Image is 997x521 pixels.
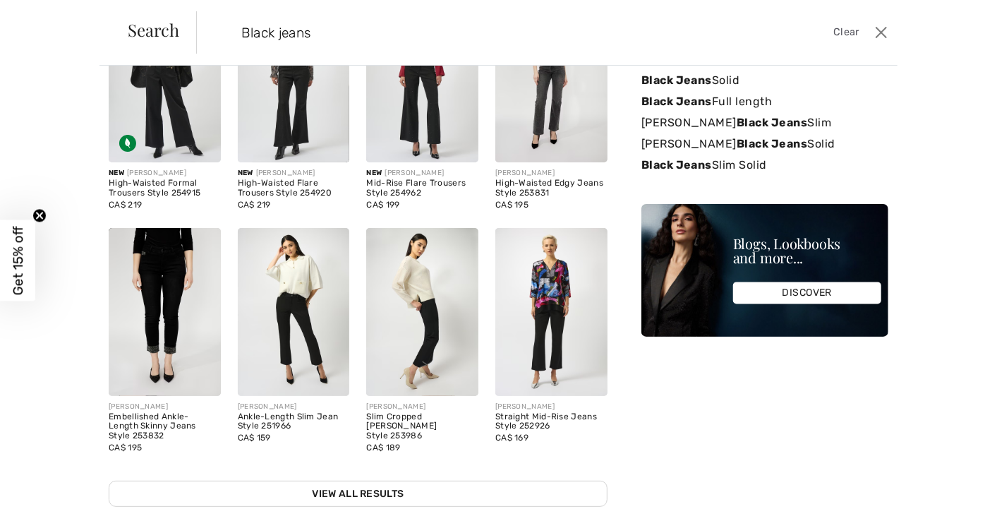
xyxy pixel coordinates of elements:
[109,481,608,507] a: View All Results
[238,412,350,432] div: Ankle-Length Slim Jean Style 251966
[366,228,478,396] img: Slim Cropped Jean Style 253986. Black
[238,433,271,443] span: CA$ 159
[641,158,712,172] strong: Black Jeans
[366,412,478,441] div: Slim Cropped [PERSON_NAME] Style 253986
[737,137,807,150] strong: Black Jeans
[109,402,221,412] div: [PERSON_NAME]
[366,402,478,412] div: [PERSON_NAME]
[641,204,888,337] img: Blogs, Lookbooks and more...
[119,135,136,152] img: Sustainable Fabric
[641,70,888,91] a: Black JeansSolid
[109,228,221,396] img: Embellished Ankle-Length Skinny Jeans Style 253832. Black
[32,209,47,223] button: Close teaser
[366,179,478,198] div: Mid-Rise Flare Trousers Style 254962
[128,21,179,38] span: Search
[109,443,142,453] span: CA$ 195
[238,200,271,210] span: CA$ 219
[366,169,382,177] span: New
[641,73,712,87] strong: Black Jeans
[495,200,528,210] span: CA$ 195
[641,133,888,155] a: [PERSON_NAME]Black JeansSolid
[495,228,608,396] img: Straight Mid-Rise Jeans Style 252926. Black
[109,169,124,177] span: New
[231,11,711,54] input: TYPE TO SEARCH
[366,168,478,179] div: [PERSON_NAME]
[109,168,221,179] div: [PERSON_NAME]
[641,155,888,176] a: Black JeansSlim Solid
[641,91,888,112] a: Black JeansFull length
[10,226,26,295] span: Get 15% off
[733,237,881,265] div: Blogs, Lookbooks and more...
[32,10,61,23] span: Help
[495,402,608,412] div: [PERSON_NAME]
[109,200,142,210] span: CA$ 219
[871,21,892,44] button: Close
[641,95,712,108] strong: Black Jeans
[238,228,350,396] img: Ankle-Length Slim Jean Style 251966. Black
[238,168,350,179] div: [PERSON_NAME]
[733,282,881,304] div: DISCOVER
[495,179,608,198] div: High-Waisted Edgy Jeans Style 253831
[737,116,807,129] strong: Black Jeans
[495,412,608,432] div: Straight Mid-Rise Jeans Style 252926
[109,179,221,198] div: High-Waisted Formal Trousers Style 254915
[366,443,400,453] span: CA$ 189
[366,200,399,210] span: CA$ 199
[238,169,253,177] span: New
[641,112,888,133] a: [PERSON_NAME]Black JeansSlim
[238,179,350,198] div: High-Waisted Flare Trousers Style 254920
[238,402,350,412] div: [PERSON_NAME]
[495,168,608,179] div: [PERSON_NAME]
[109,412,221,441] div: Embellished Ankle-Length Skinny Jeans Style 253832
[833,25,859,40] span: Clear
[495,433,528,443] span: CA$ 169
